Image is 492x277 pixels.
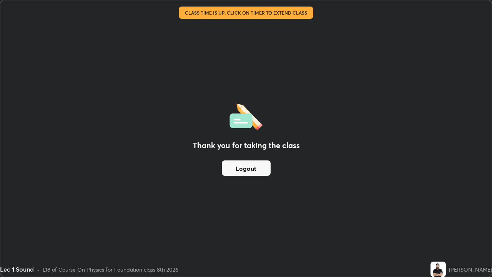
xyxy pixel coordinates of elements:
[229,101,263,130] img: offlineFeedback.1438e8b3.svg
[449,265,492,274] div: [PERSON_NAME]
[37,265,40,274] div: •
[43,265,178,274] div: L18 of Course On Physics for Foundation class 8th 2026
[222,160,271,176] button: Logout
[430,262,446,277] img: b2bed59bc78e40b190ce8b8d42fd219a.jpg
[193,140,300,151] h2: Thank you for taking the class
